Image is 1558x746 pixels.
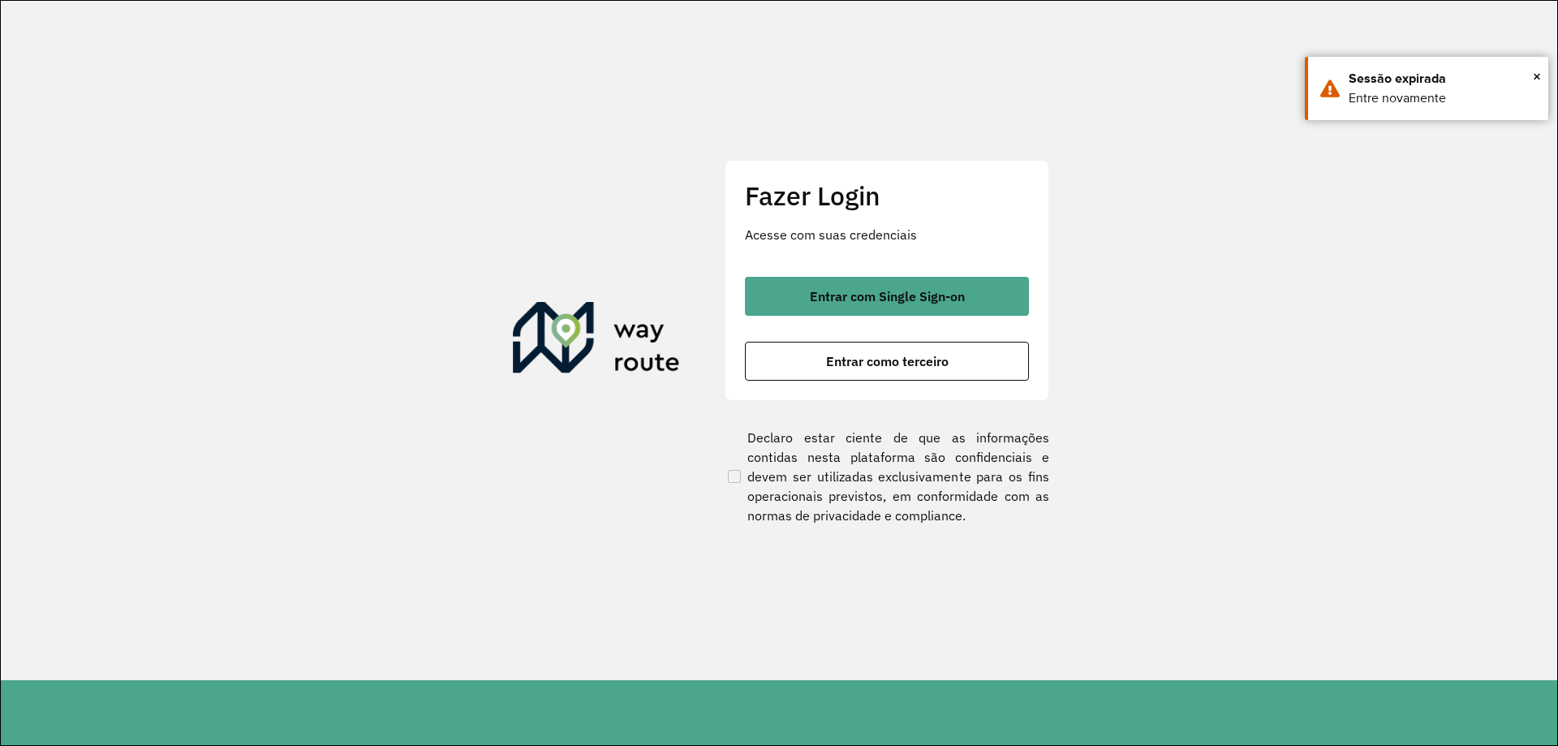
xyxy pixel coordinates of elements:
div: Entre novamente [1349,88,1536,108]
span: Entrar com Single Sign-on [810,290,965,303]
button: Close [1533,64,1541,88]
button: button [745,277,1029,316]
button: button [745,342,1029,381]
img: Roteirizador AmbevTech [513,302,680,380]
h2: Fazer Login [745,180,1029,211]
span: Entrar como terceiro [826,355,949,368]
p: Acesse com suas credenciais [745,225,1029,244]
span: × [1533,64,1541,88]
label: Declaro estar ciente de que as informações contidas nesta plataforma são confidenciais e devem se... [725,428,1049,525]
div: Sessão expirada [1349,69,1536,88]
